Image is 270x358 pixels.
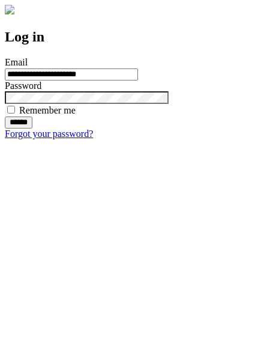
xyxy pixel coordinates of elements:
label: Remember me [19,105,76,115]
img: logo-4e3dc11c47720685a147b03b5a06dd966a58ff35d612b21f08c02c0306f2b779.png [5,5,14,14]
label: Email [5,57,28,67]
label: Password [5,80,41,91]
a: Forgot your password? [5,129,93,139]
h2: Log in [5,29,265,45]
